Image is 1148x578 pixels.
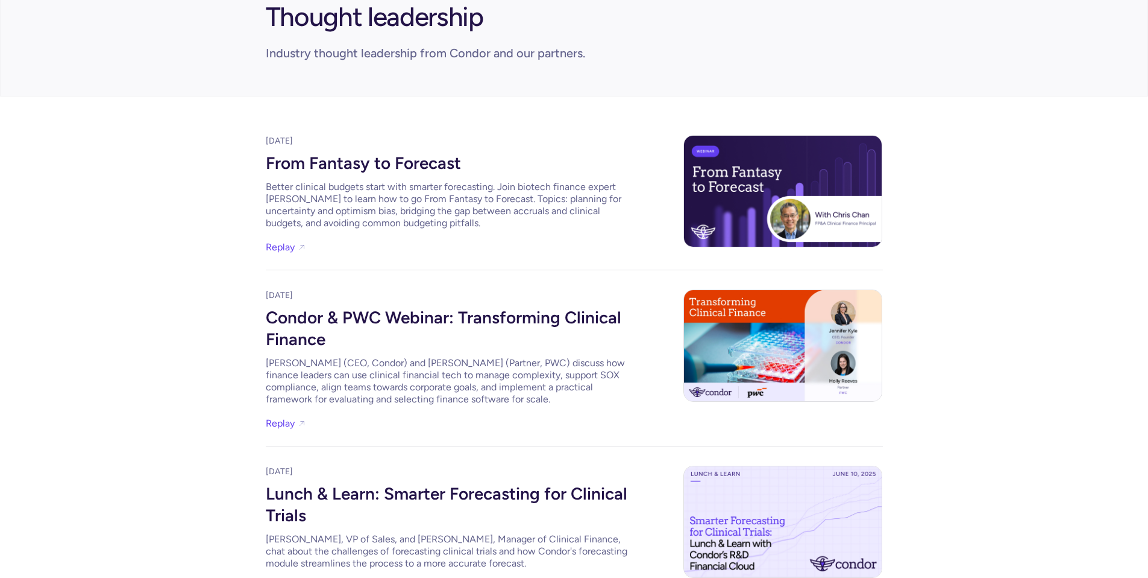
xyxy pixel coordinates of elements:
a: Lunch & Learn: Smarter Forecasting for Clinical Trials[PERSON_NAME], VP of Sales, and [PERSON_NAM... [266,478,627,570]
a: Replay [266,239,295,255]
div: [DATE] [266,466,627,478]
a: Replay [266,415,295,431]
div: Industry thought leadership from Condor and our partners. [266,45,585,62]
div: [DATE] [266,135,627,147]
div: [PERSON_NAME] (CEO, Condor) and [PERSON_NAME] (Partner, PWC) discuss how finance leaders can use ... [266,357,627,405]
a: Condor & PWC Webinar: Transforming Clinical Finance[PERSON_NAME] (CEO, Condor) and [PERSON_NAME] ... [266,302,627,405]
div: [DATE] [266,290,627,302]
div: From Fantasy to Forecast [266,147,627,176]
a: From Fantasy to ForecastBetter clinical budgets start with smarter forecasting. Join biotech fina... [266,147,627,229]
div: [PERSON_NAME], VP of Sales, and [PERSON_NAME], Manager of Clinical Finance, chat about the challe... [266,533,627,570]
div: Better clinical budgets start with smarter forecasting. Join biotech finance expert [PERSON_NAME]... [266,181,627,229]
div: Condor & PWC Webinar: Transforming Clinical Finance [266,302,627,352]
div: Lunch & Learn: Smarter Forecasting for Clinical Trials [266,478,627,529]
